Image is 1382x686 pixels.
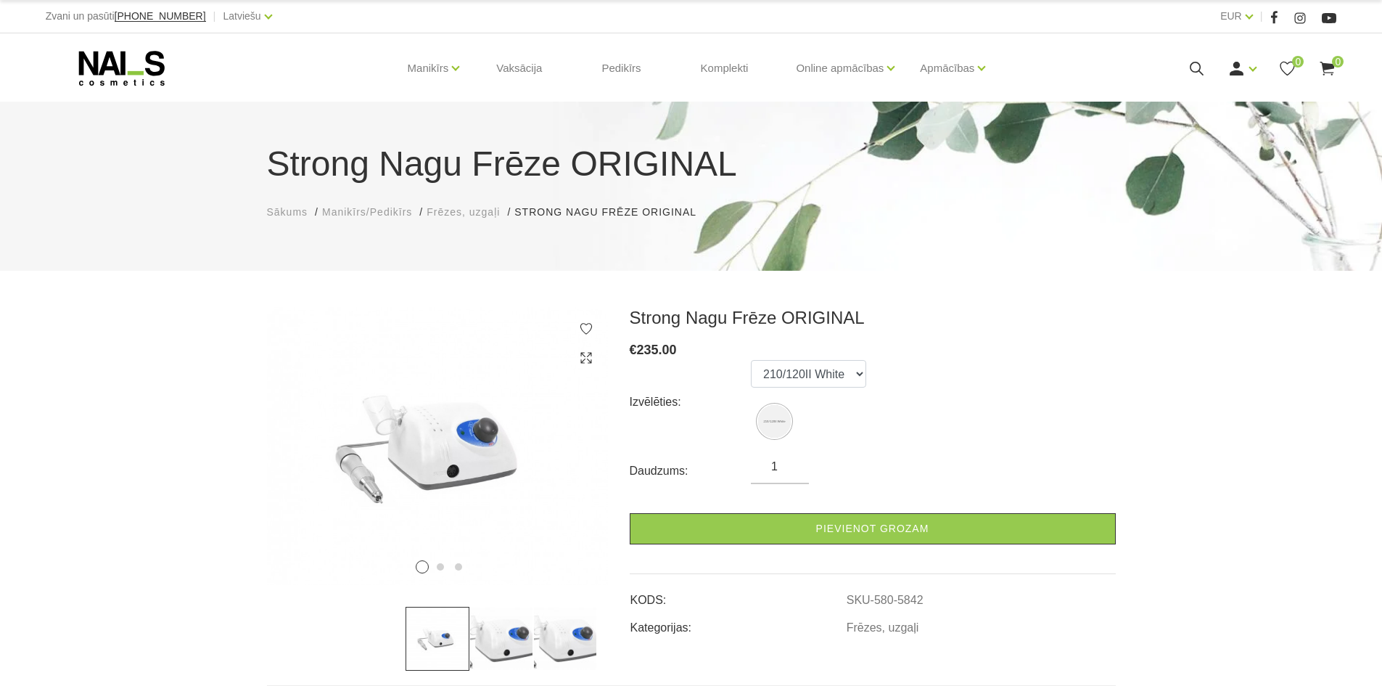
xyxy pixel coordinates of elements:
[115,10,206,22] span: [PHONE_NUMBER]
[406,607,469,671] img: ...
[115,11,206,22] a: [PHONE_NUMBER]
[1260,7,1263,25] span: |
[1278,60,1296,78] a: 0
[437,563,444,571] button: 2 of 3
[590,33,652,103] a: Pedikīrs
[533,607,597,671] img: ...
[514,205,711,220] li: Strong Nagu Frēze ORIGINAL
[630,343,637,357] span: €
[1332,56,1344,68] span: 0
[847,621,919,634] a: Frēzes, uzgaļi
[630,460,752,483] div: Daudzums:
[920,39,974,97] a: Apmācības
[267,206,308,218] span: Sākums
[1318,60,1336,78] a: 0
[637,343,677,357] span: 235.00
[267,205,308,220] a: Sākums
[630,513,1116,544] a: Pievienot grozam
[455,563,462,571] button: 3 of 3
[758,405,791,438] img: Strong Nagu Frēze ORIGINAL (210/120II White)
[1292,56,1304,68] span: 0
[322,205,412,220] a: Manikīrs/Pedikīrs
[630,307,1116,329] h3: Strong Nagu Frēze ORIGINAL
[427,206,500,218] span: Frēzes, uzgaļi
[416,560,429,573] button: 1 of 3
[630,581,846,609] td: KODS:
[322,206,412,218] span: Manikīrs/Pedikīrs
[213,7,216,25] span: |
[46,7,206,25] div: Zvani un pasūti
[223,7,261,25] a: Latviešu
[427,205,500,220] a: Frēzes, uzgaļi
[485,33,554,103] a: Vaksācija
[847,594,924,607] a: SKU-580-5842
[630,391,752,414] div: Izvēlēties:
[630,609,846,637] td: Kategorijas:
[689,33,760,103] a: Komplekti
[1220,7,1242,25] a: EUR
[267,138,1116,190] h1: Strong Nagu Frēze ORIGINAL
[408,39,449,97] a: Manikīrs
[796,39,884,97] a: Online apmācības
[469,607,533,671] img: ...
[267,307,608,585] img: ...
